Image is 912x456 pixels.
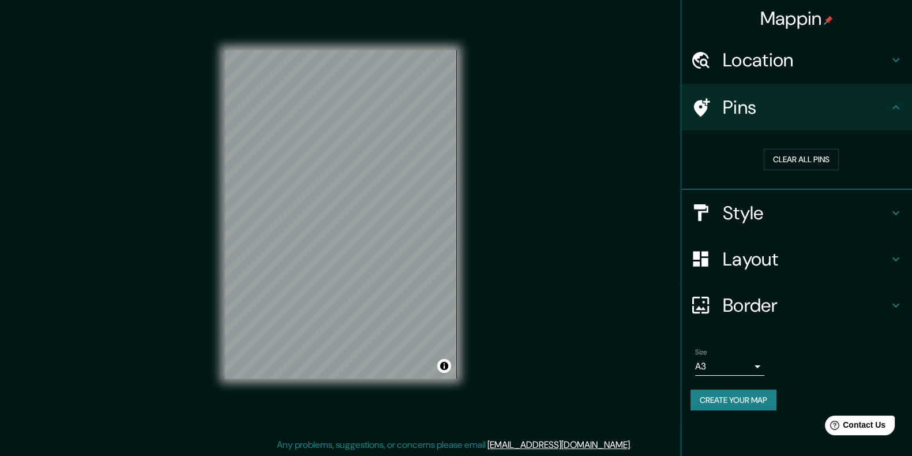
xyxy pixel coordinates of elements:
h4: Layout [723,248,889,271]
img: pin-icon.png [824,16,833,25]
div: . [632,438,633,452]
button: Clear all pins [764,149,839,170]
p: Any problems, suggestions, or concerns please email . [277,438,632,452]
h4: Mappin [760,7,834,30]
div: A3 [695,357,764,376]
div: Border [681,282,912,328]
a: [EMAIL_ADDRESS][DOMAIN_NAME] [487,439,630,451]
div: Location [681,37,912,83]
h4: Location [723,48,889,72]
div: Style [681,190,912,236]
canvas: Map [225,50,457,379]
label: Size [695,347,707,357]
h4: Pins [723,96,889,119]
h4: Border [723,294,889,317]
div: Layout [681,236,912,282]
iframe: Help widget launcher [809,411,899,443]
button: Toggle attribution [437,359,451,373]
div: . [633,438,636,452]
div: Pins [681,84,912,130]
h4: Style [723,201,889,225]
button: Create your map [690,390,776,411]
